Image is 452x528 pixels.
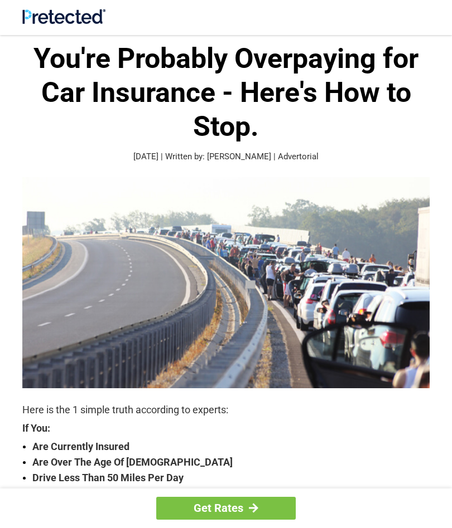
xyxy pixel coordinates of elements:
strong: Are Over The Age Of [DEMOGRAPHIC_DATA] [32,454,430,470]
h1: You're Probably Overpaying for Car Insurance - Here's How to Stop. [22,42,430,144]
a: Get Rates [156,497,296,520]
img: Site Logo [22,9,105,24]
strong: Live In A Qualified Zip Code [32,486,430,501]
p: [DATE] | Written by: [PERSON_NAME] | Advertorial [22,150,430,163]
strong: Drive Less Than 50 Miles Per Day [32,470,430,486]
strong: Are Currently Insured [32,439,430,454]
strong: If You: [22,423,430,433]
a: Site Logo [22,16,105,26]
p: Here is the 1 simple truth according to experts: [22,402,430,418]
